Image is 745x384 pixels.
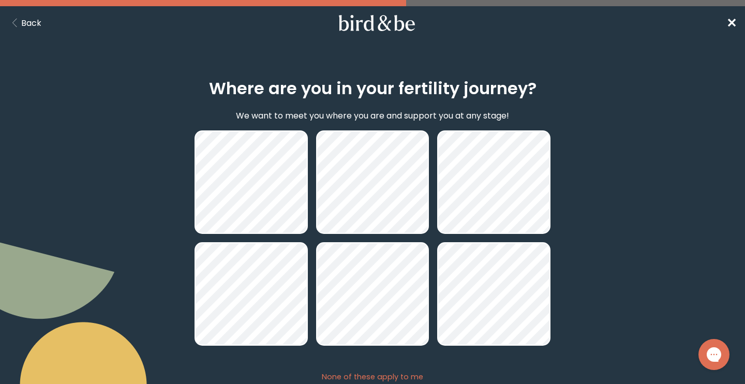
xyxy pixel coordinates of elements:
button: Back Button [8,17,41,29]
p: We want to meet you where you are and support you at any stage! [236,109,509,122]
iframe: Gorgias live chat messenger [693,335,735,374]
a: ✕ [726,14,737,32]
h2: Where are you in your fertility journey? [209,76,537,101]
